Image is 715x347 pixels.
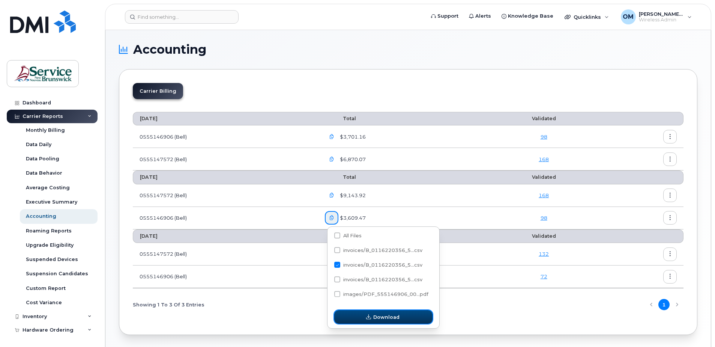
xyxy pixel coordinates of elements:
span: All Files [343,233,362,238]
span: invoices/B_0116220356_555146906_20072025_MOB.csv [334,263,422,269]
td: 0555146906 (Bell) [133,266,318,288]
span: Accounting [133,44,206,55]
a: 168 [539,192,549,198]
span: Total [325,233,356,239]
th: Validated [487,170,601,184]
span: images/PDF_555146906_006_0000000000.pdf [334,293,428,298]
span: invoices/B_0116220356_555146906_20072025_ACC.csv [334,249,422,254]
a: 132 [539,251,549,257]
a: 168 [539,156,549,162]
span: $3,701.16 [338,133,366,140]
td: 0555147572 (Bell) [133,148,318,170]
span: Showing 1 To 3 Of 3 Entries [133,299,204,310]
td: 0555147572 (Bell) [133,243,318,266]
td: 0555147572 (Bell) [133,184,318,207]
a: 98 [541,134,547,140]
th: [DATE] [133,112,318,125]
span: $9,143.92 [338,192,366,199]
span: invoices/B_0116220356_5...csv [343,262,422,268]
a: 72 [541,273,547,279]
th: Validated [487,229,601,243]
span: $6,870.07 [338,156,366,163]
span: Total [325,174,356,180]
span: Download [373,314,400,321]
span: $3,609.47 [338,214,366,222]
span: invoices/B_0116220356_5...csv [343,277,422,282]
th: [DATE] [133,170,318,184]
td: 0555146906 (Bell) [133,207,318,229]
button: Page 1 [658,299,670,310]
span: Total [325,116,356,121]
a: PDF_555147572_005_0000000000.pdf [325,247,339,261]
span: invoices/B_0116220356_555146906_20072025_DTL.csv [334,278,422,284]
a: 98 [541,215,547,221]
td: 0555146906 (Bell) [133,125,318,148]
th: [DATE] [133,229,318,243]
th: Validated [487,112,601,125]
a: PDF_555146906_005_0000000000.pdf [325,270,339,283]
span: images/PDF_555146906_00...pdf [343,291,428,297]
span: invoices/B_0116220356_5...csv [343,247,422,253]
button: Download [334,310,433,324]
